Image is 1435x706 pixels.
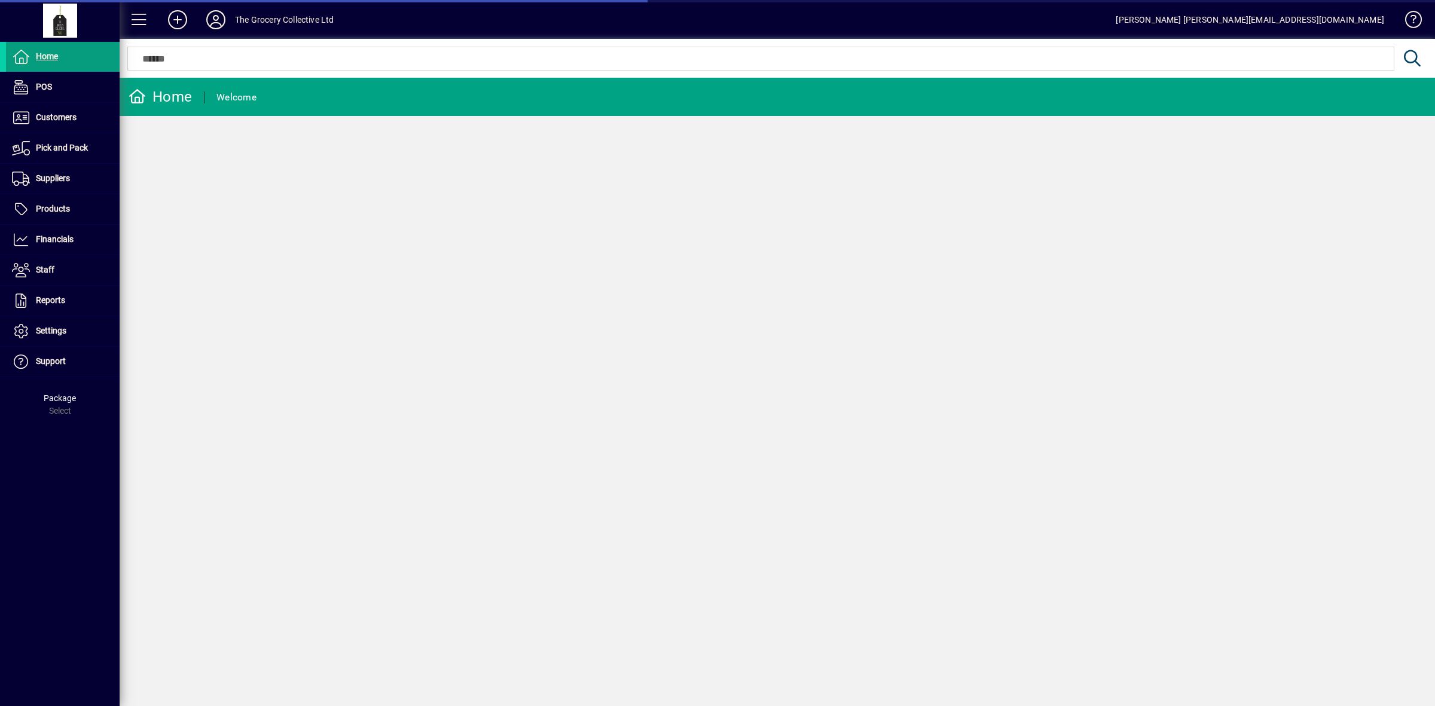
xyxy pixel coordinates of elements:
[36,234,74,244] span: Financials
[36,326,66,335] span: Settings
[36,173,70,183] span: Suppliers
[6,72,120,102] a: POS
[6,194,120,224] a: Products
[6,133,120,163] a: Pick and Pack
[1396,2,1420,41] a: Knowledge Base
[36,356,66,366] span: Support
[1116,10,1384,29] div: [PERSON_NAME] [PERSON_NAME][EMAIL_ADDRESS][DOMAIN_NAME]
[129,87,192,106] div: Home
[6,286,120,316] a: Reports
[44,393,76,403] span: Package
[36,82,52,91] span: POS
[6,347,120,377] a: Support
[6,164,120,194] a: Suppliers
[36,265,54,274] span: Staff
[197,9,235,30] button: Profile
[36,295,65,305] span: Reports
[36,204,70,213] span: Products
[6,225,120,255] a: Financials
[235,10,334,29] div: The Grocery Collective Ltd
[6,316,120,346] a: Settings
[216,88,257,107] div: Welcome
[158,9,197,30] button: Add
[36,143,88,152] span: Pick and Pack
[6,255,120,285] a: Staff
[36,112,77,122] span: Customers
[36,51,58,61] span: Home
[6,103,120,133] a: Customers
